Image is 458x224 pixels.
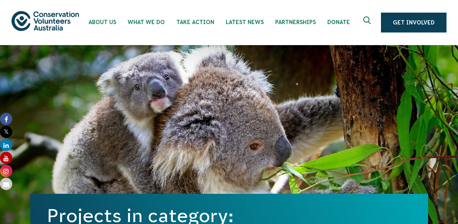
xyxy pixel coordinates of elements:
a: Get Involved [381,13,447,32]
span: Expand search box [363,16,373,29]
span: Donate [327,19,350,25]
img: logo.svg [11,11,79,31]
span: Partnerships [275,19,316,25]
span: Take Action [176,19,214,25]
span: About Us [89,19,116,25]
button: Expand search box Close search box [359,13,377,32]
span: Latest News [226,19,264,25]
span: What We Do [128,19,165,25]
